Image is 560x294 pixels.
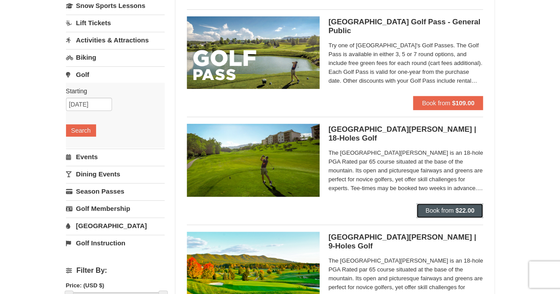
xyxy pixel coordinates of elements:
[328,41,483,85] span: Try one of [GEOGRAPHIC_DATA]'s Golf Passes. The Golf Pass is available in either 3, 5 or 7 round ...
[328,149,483,193] span: The [GEOGRAPHIC_DATA][PERSON_NAME] is an 18-hole PGA Rated par 65 course situated at the base of ...
[417,203,483,218] button: Book from $22.00
[187,124,320,196] img: 6619859-85-1f84791f.jpg
[328,125,483,143] h5: [GEOGRAPHIC_DATA][PERSON_NAME] | 18-Holes Golf
[66,66,165,83] a: Golf
[66,235,165,251] a: Golf Instruction
[66,183,165,199] a: Season Passes
[425,207,454,214] span: Book from
[456,207,475,214] strong: $22.00
[328,18,483,35] h5: [GEOGRAPHIC_DATA] Golf Pass - General Public
[66,49,165,65] a: Biking
[66,32,165,48] a: Activities & Attractions
[452,99,475,107] strong: $109.00
[66,267,165,275] h4: Filter By:
[328,233,483,251] h5: [GEOGRAPHIC_DATA][PERSON_NAME] | 9-Holes Golf
[66,166,165,182] a: Dining Events
[66,149,165,165] a: Events
[66,282,104,289] strong: Price: (USD $)
[66,15,165,31] a: Lift Tickets
[413,96,483,110] button: Book from $109.00
[187,16,320,89] img: 6619859-108-f6e09677.jpg
[422,99,450,107] span: Book from
[66,124,96,137] button: Search
[66,200,165,217] a: Golf Membership
[66,87,158,95] label: Starting
[66,218,165,234] a: [GEOGRAPHIC_DATA]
